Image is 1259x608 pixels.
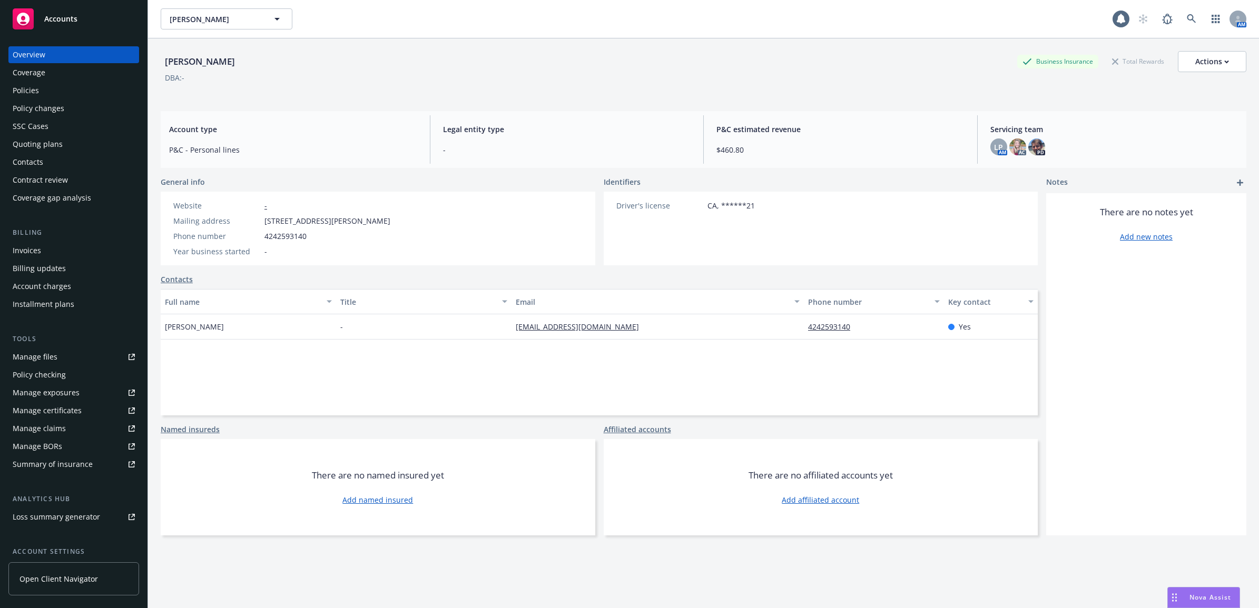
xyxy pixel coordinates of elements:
a: [EMAIL_ADDRESS][DOMAIN_NAME] [516,322,647,332]
span: Account type [169,124,417,135]
div: Manage BORs [13,438,62,455]
div: Year business started [173,246,260,257]
button: Actions [1178,51,1246,72]
span: [STREET_ADDRESS][PERSON_NAME] [264,215,390,226]
a: SSC Cases [8,118,139,135]
a: Summary of insurance [8,456,139,473]
a: Coverage gap analysis [8,190,139,206]
div: Overview [13,46,45,63]
div: Manage claims [13,420,66,437]
span: - [264,246,267,257]
span: Identifiers [604,176,641,187]
a: Manage exposures [8,384,139,401]
div: Coverage gap analysis [13,190,91,206]
span: $460.80 [716,144,965,155]
div: Phone number [173,231,260,242]
a: Coverage [8,64,139,81]
div: Manage files [13,348,57,365]
span: Servicing team [990,124,1238,135]
span: [PERSON_NAME] [165,321,224,332]
button: Title [336,289,512,314]
div: Contract review [13,172,68,188]
span: P&C estimated revenue [716,124,965,135]
a: Billing updates [8,260,139,277]
img: photo [1009,138,1026,155]
a: Account charges [8,278,139,295]
a: Invoices [8,242,139,259]
span: Nova Assist [1189,593,1231,602]
button: Full name [161,289,336,314]
div: Driver's license [616,200,703,211]
div: Key contact [948,296,1022,307]
a: Switch app [1205,8,1226,29]
span: Accounts [44,15,77,23]
span: P&C - Personal lines [169,144,417,155]
a: add [1234,176,1246,189]
button: Key contact [944,289,1038,314]
a: 4242593140 [808,322,859,332]
div: Website [173,200,260,211]
div: Business Insurance [1017,55,1098,68]
span: - [340,321,343,332]
span: [PERSON_NAME] [170,14,261,25]
div: Invoices [13,242,41,259]
span: General info [161,176,205,187]
div: Mailing address [173,215,260,226]
div: SSC Cases [13,118,48,135]
div: Billing [8,227,139,238]
div: [PERSON_NAME] [161,55,239,68]
a: Add affiliated account [782,494,859,505]
span: Notes [1046,176,1068,189]
div: Drag to move [1168,587,1181,607]
a: Manage BORs [8,438,139,455]
div: Billing updates [13,260,66,277]
div: Title [340,296,496,307]
a: Accounts [8,4,139,34]
div: Quoting plans [13,136,63,153]
button: Nova Assist [1167,587,1240,608]
button: [PERSON_NAME] [161,8,292,29]
span: - [443,144,691,155]
a: Loss summary generator [8,509,139,525]
a: Manage claims [8,420,139,437]
span: There are no notes yet [1100,206,1193,218]
a: Named insureds [161,424,220,435]
a: Policy checking [8,366,139,383]
a: Start snowing [1133,8,1154,29]
div: Full name [165,296,320,307]
div: Total Rewards [1107,55,1169,68]
a: Manage files [8,348,139,365]
a: Contacts [161,274,193,285]
div: Coverage [13,64,45,81]
div: Account settings [8,546,139,557]
a: Affiliated accounts [604,424,671,435]
button: Email [512,289,804,314]
a: Search [1181,8,1202,29]
button: Phone number [804,289,944,314]
div: Summary of insurance [13,456,93,473]
span: LP [994,142,1003,153]
div: Loss summary generator [13,509,100,525]
div: Actions [1195,52,1229,72]
a: Report a Bug [1157,8,1178,29]
span: There are no affiliated accounts yet [749,469,893,482]
a: Contract review [8,172,139,188]
span: There are no named insured yet [312,469,444,482]
a: Installment plans [8,296,139,313]
div: Policy checking [13,366,66,383]
div: Tools [8,334,139,344]
div: Account charges [13,278,71,295]
a: Add new notes [1120,231,1173,242]
div: Manage exposures [13,384,80,401]
span: Open Client Navigator [19,573,98,584]
a: Policy changes [8,100,139,117]
span: Legal entity type [443,124,691,135]
a: Overview [8,46,139,63]
div: DBA: - [165,72,184,83]
span: Yes [959,321,971,332]
div: Policy changes [13,100,64,117]
div: Phone number [808,296,928,307]
span: 4242593140 [264,231,307,242]
div: Manage certificates [13,402,82,419]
